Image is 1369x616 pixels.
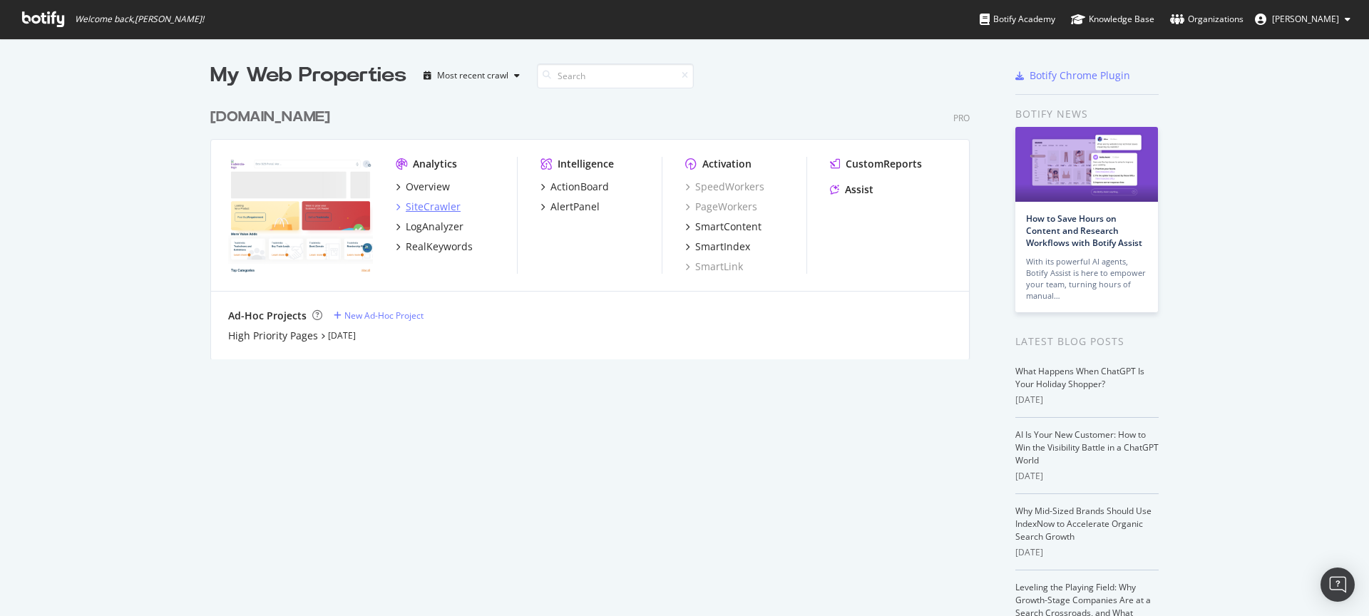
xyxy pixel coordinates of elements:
[1015,68,1130,83] a: Botify Chrome Plugin
[1272,13,1339,25] span: Amit Bharadwaj
[396,220,463,234] a: LogAnalyzer
[406,180,450,194] div: Overview
[1015,394,1159,406] div: [DATE]
[406,200,461,214] div: SiteCrawler
[210,107,336,128] a: [DOMAIN_NAME]
[1071,12,1154,26] div: Knowledge Base
[685,180,764,194] a: SpeedWorkers
[75,14,204,25] span: Welcome back, [PERSON_NAME] !
[550,200,600,214] div: AlertPanel
[437,71,508,80] div: Most recent crawl
[830,157,922,171] a: CustomReports
[344,309,424,322] div: New Ad-Hoc Project
[228,309,307,323] div: Ad-Hoc Projects
[210,107,330,128] div: [DOMAIN_NAME]
[396,240,473,254] a: RealKeywords
[1244,8,1362,31] button: [PERSON_NAME]
[1026,256,1147,302] div: With its powerful AI agents, Botify Assist is here to empower your team, turning hours of manual…
[1321,568,1355,602] div: Open Intercom Messenger
[210,90,981,359] div: grid
[685,260,743,274] a: SmartLink
[695,220,762,234] div: SmartContent
[1015,334,1159,349] div: Latest Blog Posts
[1026,212,1142,249] a: How to Save Hours on Content and Research Workflows with Botify Assist
[1015,505,1152,543] a: Why Mid-Sized Brands Should Use IndexNow to Accelerate Organic Search Growth
[685,240,750,254] a: SmartIndex
[1015,470,1159,483] div: [DATE]
[550,180,609,194] div: ActionBoard
[418,64,525,87] button: Most recent crawl
[830,183,873,197] a: Assist
[406,220,463,234] div: LogAnalyzer
[685,200,757,214] a: PageWorkers
[406,240,473,254] div: RealKeywords
[846,157,922,171] div: CustomReports
[413,157,457,171] div: Analytics
[1015,365,1144,390] a: What Happens When ChatGPT Is Your Holiday Shopper?
[1015,127,1158,202] img: How to Save Hours on Content and Research Workflows with Botify Assist
[396,180,450,194] a: Overview
[334,309,424,322] a: New Ad-Hoc Project
[210,61,406,90] div: My Web Properties
[558,157,614,171] div: Intelligence
[1015,428,1159,466] a: AI Is Your New Customer: How to Win the Visibility Battle in a ChatGPT World
[540,200,600,214] a: AlertPanel
[702,157,752,171] div: Activation
[228,329,318,343] a: High Priority Pages
[980,12,1055,26] div: Botify Academy
[1030,68,1130,83] div: Botify Chrome Plugin
[953,112,970,124] div: Pro
[537,63,694,88] input: Search
[845,183,873,197] div: Assist
[685,220,762,234] a: SmartContent
[328,329,356,342] a: [DATE]
[1015,106,1159,122] div: Botify news
[695,240,750,254] div: SmartIndex
[1170,12,1244,26] div: Organizations
[228,157,373,272] img: tradeindia.com
[1015,546,1159,559] div: [DATE]
[396,200,461,214] a: SiteCrawler
[540,180,609,194] a: ActionBoard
